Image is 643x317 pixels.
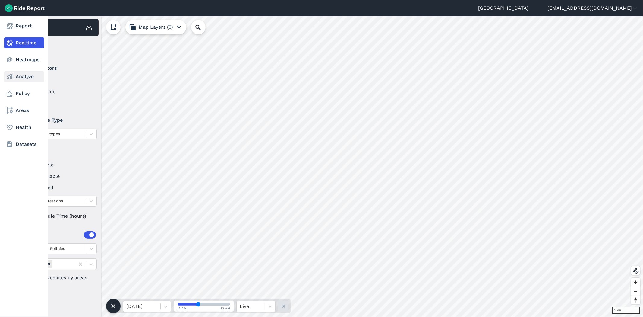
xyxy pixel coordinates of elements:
[24,100,97,107] label: Lime
[631,296,640,304] button: Reset bearing to north
[24,77,97,84] label: Ario
[24,226,96,243] summary: Areas
[24,112,96,129] summary: Vehicle Type
[24,173,97,180] label: unavailable
[5,4,45,12] img: Ride Report
[33,231,96,239] div: Areas
[631,278,640,287] button: Zoom in
[4,54,44,65] a: Heatmaps
[24,211,97,222] div: Idle Time (hours)
[19,16,643,317] canvas: Map
[24,60,96,77] summary: Operators
[46,260,52,268] div: Remove Areas (6)
[4,21,44,31] a: Report
[547,5,638,12] button: [EMAIL_ADDRESS][DOMAIN_NAME]
[177,306,187,311] span: 12 AM
[125,20,186,34] button: Map Layers (0)
[24,274,97,281] label: Filter vehicles by areas
[24,161,97,168] label: available
[4,37,44,48] a: Realtime
[612,307,640,314] div: 5 km
[191,20,215,34] input: Search Location or Vehicles
[4,71,44,82] a: Analyze
[4,105,44,116] a: Areas
[4,122,44,133] a: Health
[631,287,640,296] button: Zoom out
[4,88,44,99] a: Policy
[221,306,231,311] span: 12 AM
[24,144,96,161] summary: Status
[24,88,97,95] label: HelloRide
[22,39,99,57] div: Filter
[478,5,528,12] a: [GEOGRAPHIC_DATA]
[24,184,97,191] label: reserved
[4,139,44,150] a: Datasets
